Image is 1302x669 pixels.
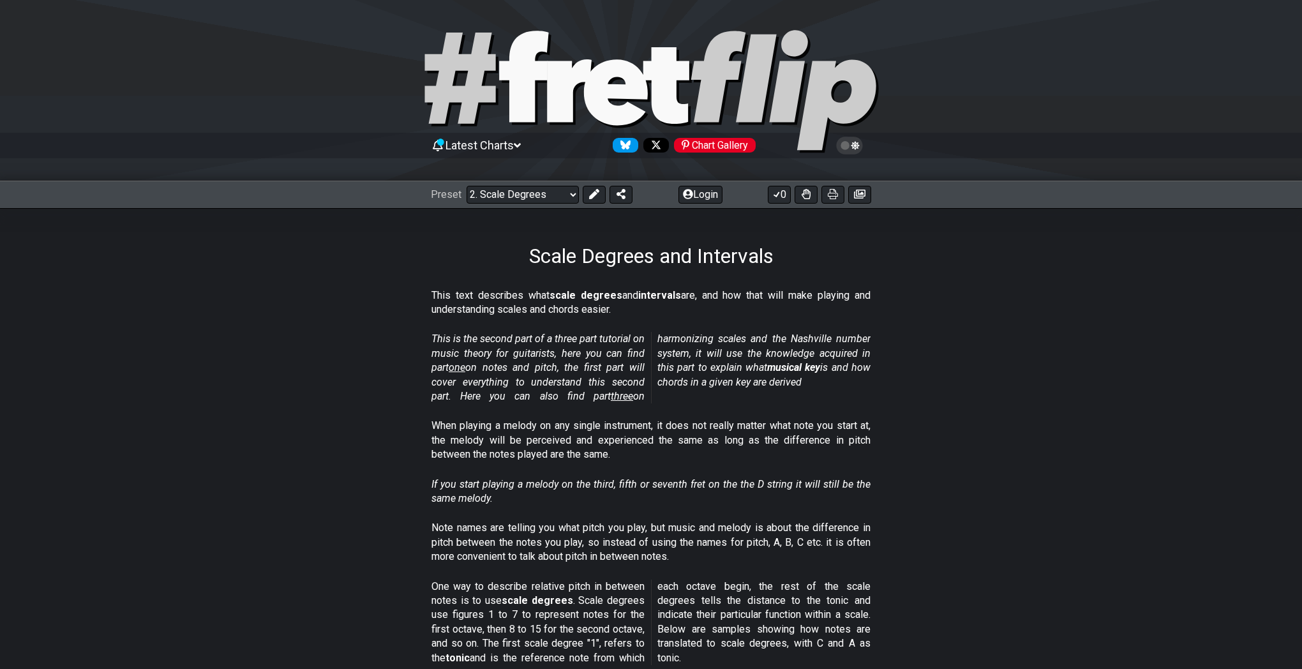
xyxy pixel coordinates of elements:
span: Preset [431,188,461,200]
strong: tonic [445,652,470,664]
span: one [449,361,465,373]
strong: scale degrees [502,594,573,606]
strong: intervals [638,289,681,301]
strong: scale degrees [550,289,622,301]
button: Share Preset [610,186,632,204]
button: Toggle Dexterity for all fretkits [795,186,818,204]
em: This is the second part of a three part tutorial on music theory for guitarists, here you can fin... [431,333,871,402]
button: 0 [768,186,791,204]
button: Edit Preset [583,186,606,204]
em: If you start playing a melody on the third, fifth or seventh fret on the the D string it will sti... [431,478,871,504]
a: #fretflip at Pinterest [669,138,756,153]
span: Toggle light / dark theme [842,140,857,151]
button: Create image [848,186,871,204]
strong: musical key [767,361,820,373]
button: Login [678,186,722,204]
a: Follow #fretflip at Bluesky [608,138,638,153]
p: When playing a melody on any single instrument, it does not really matter what note you start at,... [431,419,871,462]
h1: Scale Degrees and Intervals [529,244,774,268]
button: Print [821,186,844,204]
div: Chart Gallery [674,138,756,153]
p: This text describes what and are, and how that will make playing and understanding scales and cho... [431,289,871,317]
a: Follow #fretflip at X [638,138,669,153]
p: Note names are telling you what pitch you play, but music and melody is about the difference in p... [431,521,871,564]
span: Latest Charts [445,139,514,152]
span: three [611,390,633,402]
select: Preset [467,186,579,204]
p: One way to describe relative pitch in between notes is to use . Scale degrees use figures 1 to 7 ... [431,580,871,665]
